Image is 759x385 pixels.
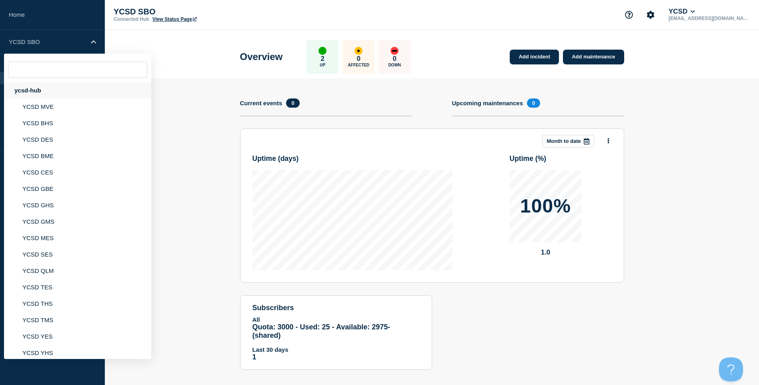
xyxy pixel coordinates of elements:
h3: Uptime ( % ) [510,154,547,163]
span: Quota: 3000 - Used: 25 - Available: 2975 - (shared) [252,323,391,339]
div: affected [354,47,362,55]
h4: subscribers [252,304,420,312]
li: YCSD DES [4,131,151,148]
p: Connected Hub [114,16,149,22]
h4: Upcoming maintenances [452,100,523,106]
p: 1 [252,353,420,361]
button: Support [621,6,637,23]
button: Month to date [543,135,594,148]
li: YCSD YHS [4,345,151,361]
div: up [318,47,326,55]
p: [EMAIL_ADDRESS][DOMAIN_NAME] [667,16,750,21]
li: YCSD YES [4,328,151,345]
li: YCSD GMS [4,213,151,230]
span: 0 [286,98,299,108]
p: Last 30 days [252,346,420,353]
iframe: Help Scout Beacon - Open [719,357,743,381]
li: YCSD MVE [4,98,151,115]
li: YCSD BME [4,148,151,164]
p: 100% [520,197,571,216]
a: View Status Page [152,16,197,22]
p: 1.0 [510,249,582,257]
li: YCSD GBE [4,180,151,197]
p: Down [388,63,401,67]
li: YCSD THS [4,295,151,312]
h1: Overview [240,51,283,62]
li: YCSD TES [4,279,151,295]
li: YCSD QLM [4,263,151,279]
li: YCSD SES [4,246,151,263]
li: YCSD MES [4,230,151,246]
p: 0 [393,55,397,63]
button: Account settings [642,6,659,23]
a: Add maintenance [563,50,624,64]
li: YCSD BHS [4,115,151,131]
p: 2 [321,55,324,63]
a: Add incident [510,50,559,64]
p: 0 [357,55,360,63]
p: Up [320,63,325,67]
li: YCSD GHS [4,197,151,213]
li: YCSD CES [4,164,151,180]
button: YCSD [667,8,697,16]
p: YCSD SBO [114,7,274,16]
h3: Uptime ( days ) [252,154,299,163]
h4: Current events [240,100,282,106]
div: down [391,47,399,55]
p: YCSD SBO [9,38,86,45]
p: Affected [348,63,369,67]
div: ycsd-hub [4,82,151,98]
li: YCSD TMS [4,312,151,328]
p: Month to date [547,138,581,144]
p: All [252,316,420,323]
span: 0 [527,98,540,108]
